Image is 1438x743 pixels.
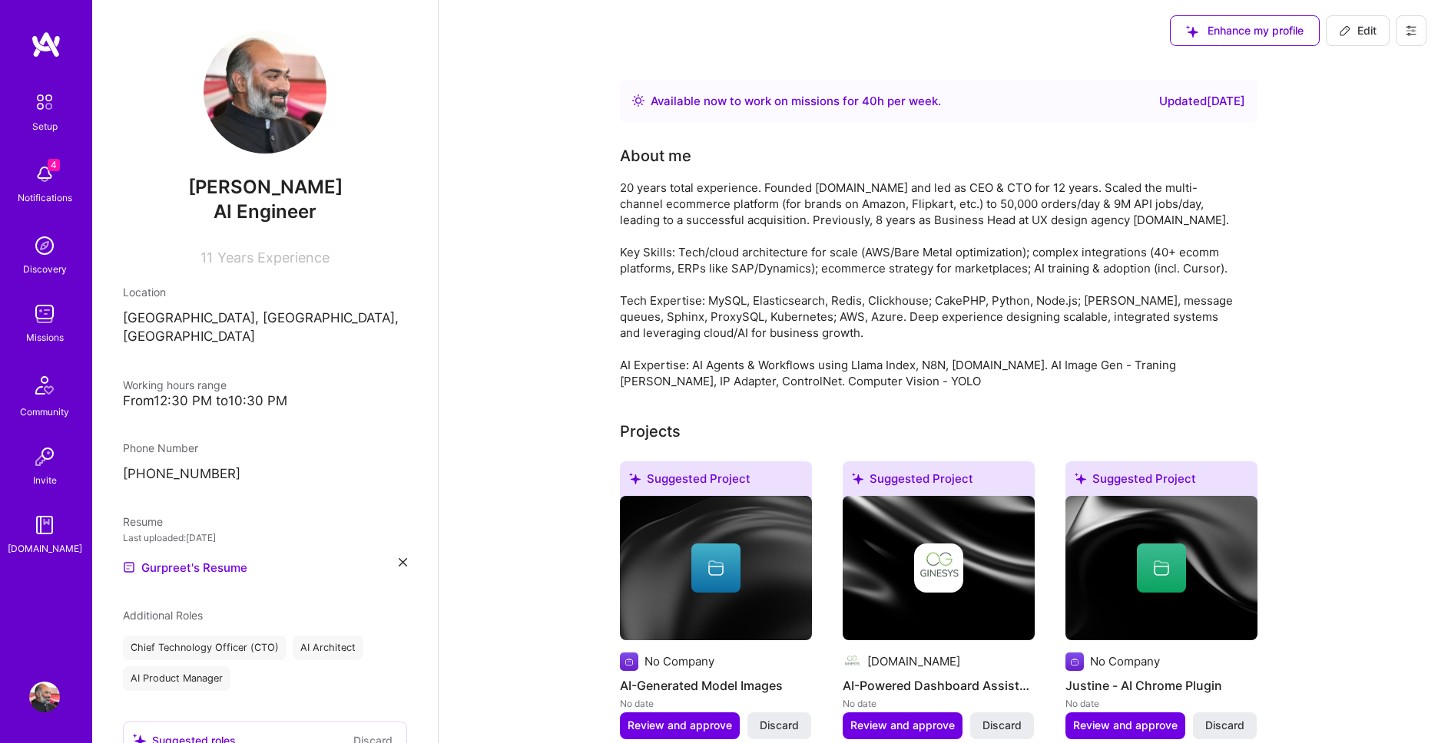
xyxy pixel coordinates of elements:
[123,393,407,409] div: From 12:30 PM to 10:30 PM
[217,249,330,266] span: Years Experience
[852,473,863,484] i: icon SuggestedTeams
[123,530,407,546] div: Last uploaded: [DATE]
[123,284,407,300] div: Location
[1065,695,1257,712] div: No date
[29,299,60,329] img: teamwork
[399,558,407,566] i: icon Close
[1193,712,1257,738] button: Discard
[862,94,877,108] span: 40
[620,420,681,443] div: Projects
[123,441,198,454] span: Phone Number
[1186,23,1304,38] span: Enhance my profile
[29,510,60,540] img: guide book
[1170,15,1320,46] button: Enhance my profile
[26,329,64,345] div: Missions
[32,118,58,134] div: Setup
[8,540,82,556] div: [DOMAIN_NAME]
[123,176,407,199] span: [PERSON_NAME]
[204,31,326,154] img: User Avatar
[28,86,61,118] img: setup
[123,309,407,346] p: [GEOGRAPHIC_DATA], [GEOGRAPHIC_DATA], [GEOGRAPHIC_DATA]
[1186,25,1198,38] i: icon SuggestedTeams
[1065,675,1257,695] h4: Justine - AI Chrome Plugin
[123,378,227,391] span: Working hours range
[843,461,1035,502] div: Suggested Project
[644,653,714,669] div: No Company
[1339,23,1377,38] span: Edit
[33,472,57,488] div: Invite
[843,496,1035,640] img: cover
[123,636,287,660] div: Chief Technology Officer (CTO)
[1205,718,1244,733] span: Discard
[20,404,69,420] div: Community
[620,496,812,640] img: cover
[1065,461,1257,502] div: Suggested Project
[123,561,135,573] img: Resume
[25,682,64,712] a: User Avatar
[29,441,60,472] img: Invite
[26,367,63,404] img: Community
[23,261,67,277] div: Discovery
[982,718,1022,733] span: Discard
[747,712,811,738] button: Discard
[123,515,163,528] span: Resume
[620,144,691,167] div: Tell us a little about yourself
[123,609,203,622] span: Additional Roles
[914,543,963,593] img: Company logo
[123,666,230,691] div: AI Product Manager
[620,695,812,712] div: No date
[1073,718,1178,733] span: Review and approve
[970,712,1034,738] button: Discard
[29,159,60,190] img: bell
[31,31,61,58] img: logo
[843,652,861,671] img: Company logo
[1090,653,1160,669] div: No Company
[123,558,247,576] a: Gurpreet's Resume
[123,465,407,484] p: [PHONE_NUMBER]
[651,92,941,111] div: Available now to work on missions for h per week .
[760,718,799,733] span: Discard
[29,230,60,261] img: discovery
[620,180,1234,389] div: 20 years total experience. Founded [DOMAIN_NAME] and led as CEO & CTO for 12 years. Scaled the mu...
[1075,473,1086,484] i: icon SuggestedTeams
[620,652,638,671] img: Company logo
[850,718,955,733] span: Review and approve
[620,675,812,695] h4: AI-Generated Model Images
[843,695,1035,712] div: No date
[620,461,812,502] div: Suggested Project
[843,712,963,738] button: Review and approve
[620,712,740,738] button: Review and approve
[1065,712,1185,738] button: Review and approve
[48,159,60,171] span: 4
[843,675,1035,695] h4: AI-Powered Dashboard Assistant
[1326,15,1390,46] button: Edit
[1159,92,1245,111] div: Updated [DATE]
[1065,496,1257,640] img: cover
[628,718,732,733] span: Review and approve
[620,144,691,167] div: About me
[18,190,72,206] div: Notifications
[200,249,213,266] span: 11
[214,200,316,223] span: AI Engineer
[632,94,644,107] img: Availability
[293,636,363,660] div: AI Architect
[867,653,960,669] div: [DOMAIN_NAME]
[629,473,641,484] i: icon SuggestedTeams
[1065,652,1084,671] img: Company logo
[29,682,60,712] img: User Avatar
